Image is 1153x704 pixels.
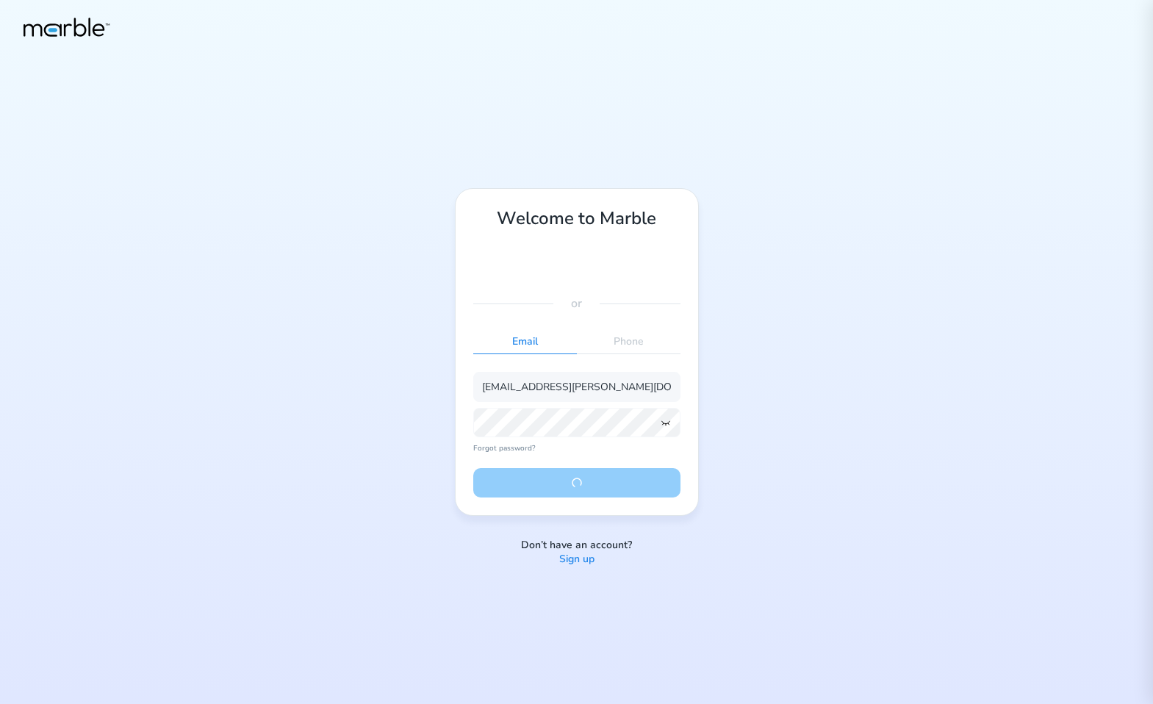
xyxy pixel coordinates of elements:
p: or [571,295,582,312]
h1: Welcome to Marble [473,206,680,230]
input: Account email [473,372,680,401]
p: Email [473,330,577,353]
a: Sign up [559,553,595,567]
p: Phone [577,330,680,353]
p: Don’t have an account? [521,539,632,553]
iframe: Кнопка "Войти с аккаунтом Google" [466,246,628,279]
button: Sign in [473,468,680,498]
a: Forgot password? [473,443,680,453]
